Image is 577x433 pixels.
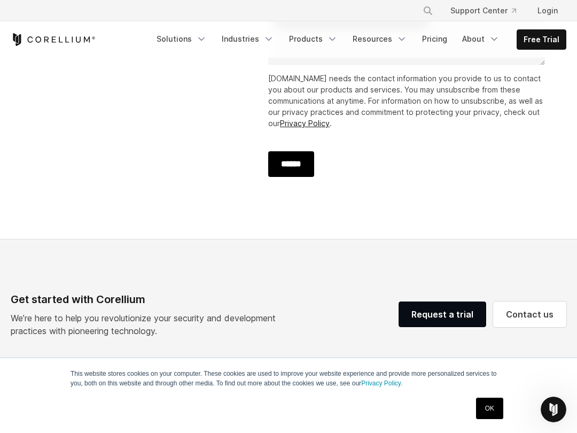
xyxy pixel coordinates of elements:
[442,1,525,20] a: Support Center
[529,1,566,20] a: Login
[71,369,506,388] p: This website stores cookies on your computer. These cookies are used to improve your website expe...
[517,30,566,49] a: Free Trial
[541,397,566,422] iframe: Intercom live chat
[150,29,566,50] div: Navigation Menu
[399,301,486,327] a: Request a trial
[361,380,402,387] a: Privacy Policy.
[280,119,330,128] a: Privacy Policy
[11,291,284,307] div: Get started with Corellium
[268,73,549,129] p: [DOMAIN_NAME] needs the contact information you provide to us to contact you about our products a...
[346,29,414,49] a: Resources
[410,1,566,20] div: Navigation Menu
[150,29,213,49] a: Solutions
[283,29,344,49] a: Products
[11,312,284,337] p: We’re here to help you revolutionize your security and development practices with pioneering tech...
[456,29,506,49] a: About
[418,1,438,20] button: Search
[416,29,454,49] a: Pricing
[11,33,96,46] a: Corellium Home
[476,398,503,419] a: OK
[215,29,280,49] a: Industries
[493,301,566,327] a: Contact us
